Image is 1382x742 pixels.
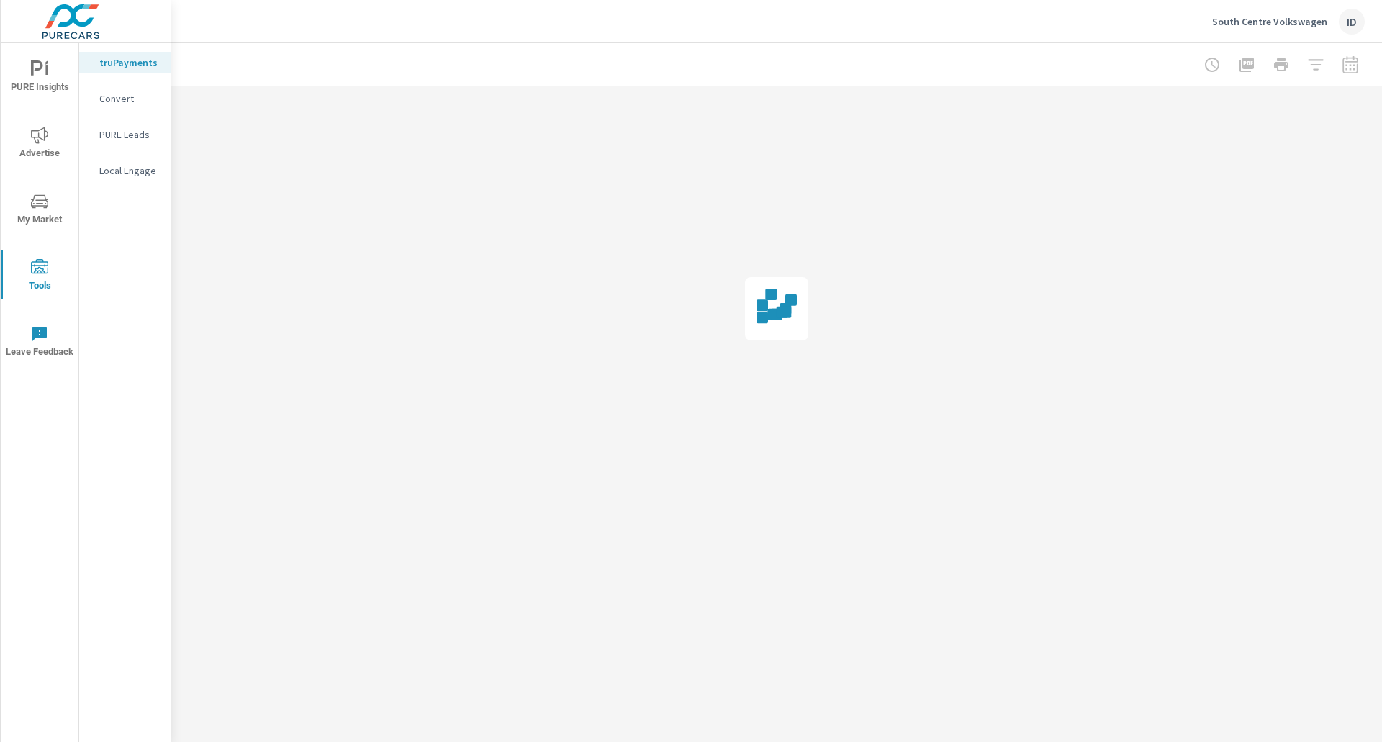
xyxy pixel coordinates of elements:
[5,325,74,361] span: Leave Feedback
[5,259,74,294] span: Tools
[79,160,171,181] div: Local Engage
[1,43,78,374] div: nav menu
[99,55,159,70] p: truPayments
[5,60,74,96] span: PURE Insights
[1339,9,1365,35] div: ID
[79,88,171,109] div: Convert
[5,193,74,228] span: My Market
[99,91,159,106] p: Convert
[99,127,159,142] p: PURE Leads
[5,127,74,162] span: Advertise
[99,163,159,178] p: Local Engage
[79,52,171,73] div: truPayments
[79,124,171,145] div: PURE Leads
[1212,15,1327,28] p: South Centre Volkswagen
